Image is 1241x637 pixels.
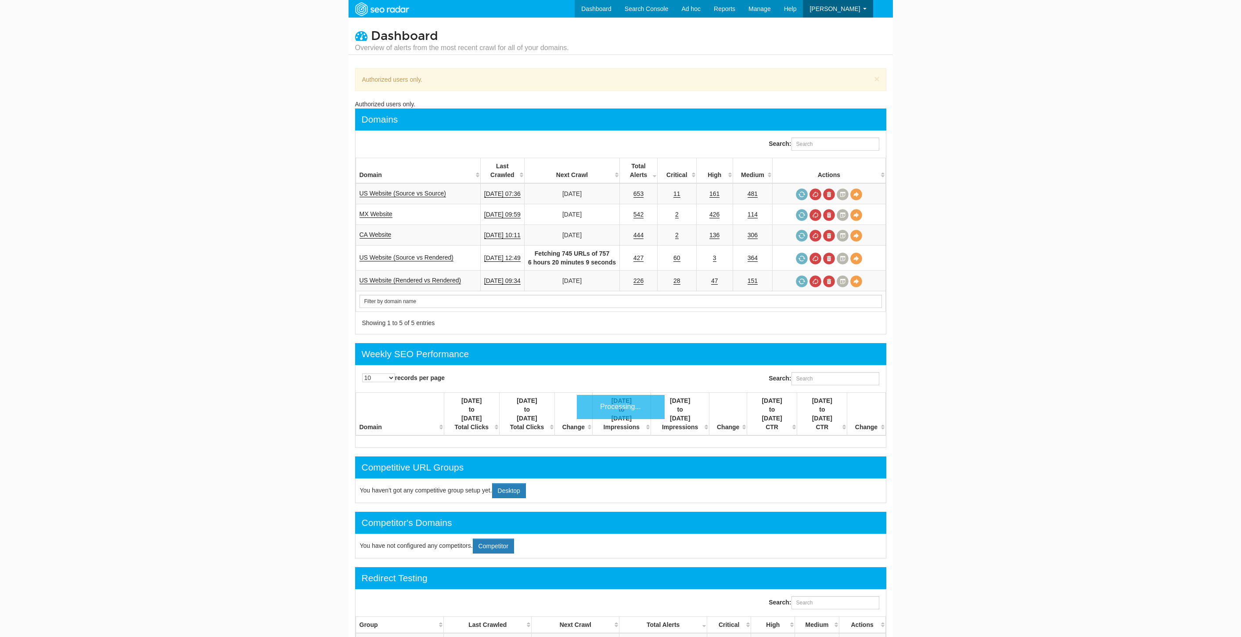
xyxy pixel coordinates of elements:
div: Authorized users only. [355,100,886,109]
div: Competitor's Domains [362,516,452,529]
td: [DATE] [525,225,620,246]
a: 151 [748,277,758,285]
th: Group: activate to sort column ascending [356,617,444,633]
a: Crawl History [837,209,849,221]
th: Next Crawl: activate to sort column descending [532,617,619,633]
a: 481 [748,190,758,198]
span: [PERSON_NAME] [809,5,860,12]
a: 444 [633,232,644,239]
a: Delete most recent audit [823,188,835,200]
a: 427 [633,254,644,262]
div: You have not configured any competitors. [355,534,886,558]
a: Cancel in-progress audit [809,253,821,264]
th: Last Crawled: activate to sort column descending [480,158,524,184]
a: 2 [675,232,679,239]
a: Crawl History [837,275,849,287]
a: Cancel in-progress audit [809,230,821,242]
a: Competitor [473,539,514,554]
a: Request a crawl [796,275,808,287]
a: 136 [709,232,719,239]
a: Request a crawl [796,188,808,200]
th: Domain [356,393,444,436]
input: Search: [791,596,879,609]
a: [DATE] 10:11 [484,232,521,239]
div: Authorized users only. [355,68,886,91]
img: SEORadar [352,1,412,17]
span: Search Console [625,5,669,12]
a: 364 [748,254,758,262]
a: 11 [673,190,680,198]
a: Delete most recent audit [823,253,835,264]
th: [DATE] to [DATE] CTR [797,393,847,436]
a: Cancel in-progress audit [809,188,821,200]
span: Manage [748,5,771,12]
a: Request a crawl [796,253,808,264]
a: Delete most recent audit [823,275,835,287]
div: Domains [362,113,398,126]
th: [DATE] to [DATE] Total Clicks [499,393,554,436]
div: Weekly SEO Performance [362,347,469,361]
a: CA Website [360,231,392,239]
a: 3 [713,254,716,262]
th: Next Crawl: activate to sort column descending [525,158,620,184]
label: Search: [769,596,879,609]
button: × [874,74,879,83]
a: Request a crawl [796,209,808,221]
a: Desktop [492,483,526,498]
strong: Fetching 745 URLs of 757 6 hours 20 minutes 9 seconds [528,250,616,266]
th: Total Alerts: activate to sort column ascending [620,158,658,184]
th: Change [709,393,747,436]
th: Medium: activate to sort column descending [795,617,839,633]
th: [DATE] to [DATE] Total Clicks [444,393,499,436]
a: Crawl History [837,253,849,264]
a: View Domain Overview [850,230,862,242]
label: Search: [769,138,879,151]
th: High: activate to sort column descending [696,158,733,184]
a: Cancel in-progress audit [809,209,821,221]
a: [DATE] 09:34 [484,277,521,285]
td: [DATE] [525,271,620,291]
a: Delete most recent audit [823,230,835,242]
a: 653 [633,190,644,198]
a: Crawl History [837,230,849,242]
a: 542 [633,211,644,218]
span: Help [784,5,797,12]
a: 114 [748,211,758,218]
th: Medium: activate to sort column descending [733,158,772,184]
th: [DATE] to [DATE] Impressions [592,393,651,436]
div: You haven't got any competitive group setup yet. [355,478,886,503]
label: records per page [362,373,445,382]
a: 60 [673,254,680,262]
small: Overview of alerts from the most recent crawl for all of your domains. [355,43,569,53]
a: View Domain Overview [850,275,862,287]
a: US Website (Source vs Rendered) [360,254,454,261]
th: Actions: activate to sort column ascending [773,158,885,184]
input: Search [360,295,882,308]
th: Last Crawled: activate to sort column descending [444,617,532,633]
a: 2 [675,211,679,218]
input: Search: [791,372,879,385]
a: Crawl History [837,188,849,200]
a: 161 [709,190,719,198]
div: Competitive URL Groups [362,461,464,474]
div: Showing 1 to 5 of 5 entries [362,318,610,327]
a: View Domain Overview [850,209,862,221]
a: US Website (Rendered vs Rendered) [360,277,461,284]
th: Total Alerts: activate to sort column ascending [619,617,707,633]
th: [DATE] to [DATE] CTR [747,393,797,436]
a: 226 [633,277,644,285]
a: Delete most recent audit [823,209,835,221]
span: Dashboard [371,29,438,43]
a: 28 [673,277,680,285]
a: [DATE] 07:36 [484,190,521,198]
th: Critical: activate to sort column descending [707,617,751,633]
td: [DATE] [525,183,620,204]
th: Domain: activate to sort column ascending [356,158,480,184]
a: View Domain Overview [850,253,862,264]
a: US Website (Source vs Source) [360,190,446,197]
i:  [355,29,367,42]
a: Request a crawl [796,230,808,242]
th: Change [555,393,593,436]
div: Processing... [577,395,665,419]
th: Actions: activate to sort column ascending [839,617,885,633]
